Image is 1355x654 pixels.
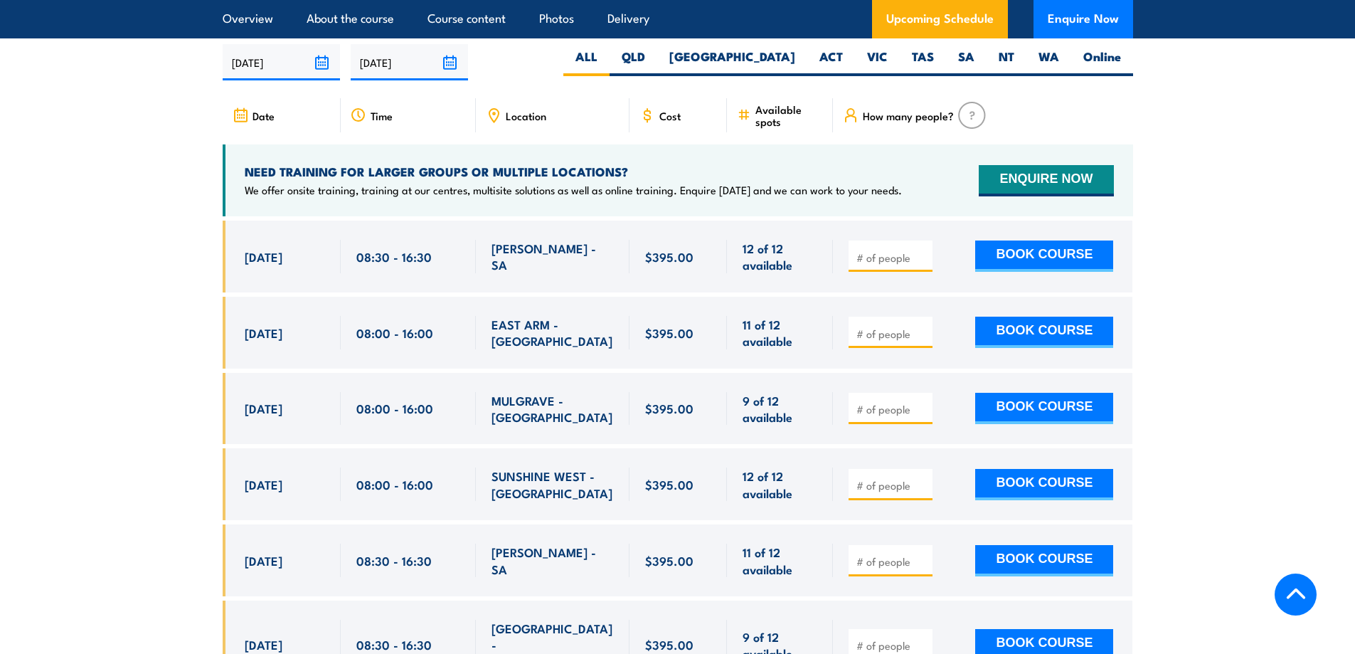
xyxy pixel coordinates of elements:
label: ACT [807,48,855,76]
label: SA [946,48,987,76]
span: 11 of 12 available [743,316,817,349]
span: $395.00 [645,636,694,653]
input: # of people [856,402,928,416]
span: $395.00 [645,248,694,265]
button: BOOK COURSE [975,317,1113,348]
span: [DATE] [245,400,282,416]
span: Location [506,110,546,122]
span: [DATE] [245,552,282,569]
span: 08:00 - 16:00 [356,400,433,416]
span: [DATE] [245,248,282,265]
span: Available spots [755,103,823,127]
label: Online [1071,48,1133,76]
p: We offer onsite training, training at our centres, multisite solutions as well as online training... [245,183,902,197]
label: TAS [900,48,946,76]
span: 08:30 - 16:30 [356,552,432,569]
span: EAST ARM - [GEOGRAPHIC_DATA] [491,316,614,349]
span: Time [371,110,393,122]
span: $395.00 [645,552,694,569]
button: BOOK COURSE [975,545,1113,576]
span: 08:30 - 16:30 [356,636,432,653]
input: From date [223,44,340,80]
span: [PERSON_NAME] - SA [491,544,614,577]
label: WA [1026,48,1071,76]
span: 11 of 12 available [743,544,817,577]
input: To date [351,44,468,80]
span: 08:30 - 16:30 [356,248,432,265]
label: QLD [610,48,657,76]
button: BOOK COURSE [975,469,1113,500]
span: Cost [659,110,681,122]
span: [PERSON_NAME] - SA [491,240,614,273]
span: [DATE] [245,476,282,492]
input: # of people [856,638,928,653]
input: # of people [856,327,928,341]
label: NT [987,48,1026,76]
button: ENQUIRE NOW [979,165,1113,196]
span: Date [253,110,275,122]
input: # of people [856,554,928,569]
span: [DATE] [245,636,282,653]
button: BOOK COURSE [975,241,1113,272]
label: [GEOGRAPHIC_DATA] [657,48,807,76]
span: 9 of 12 available [743,392,817,426]
label: ALL [563,48,610,76]
span: 08:00 - 16:00 [356,325,433,341]
span: SUNSHINE WEST - [GEOGRAPHIC_DATA] [491,468,614,501]
label: VIC [855,48,900,76]
span: MULGRAVE - [GEOGRAPHIC_DATA] [491,392,614,426]
button: BOOK COURSE [975,393,1113,424]
span: 12 of 12 available [743,468,817,501]
input: # of people [856,250,928,265]
span: $395.00 [645,400,694,416]
h4: NEED TRAINING FOR LARGER GROUPS OR MULTIPLE LOCATIONS? [245,164,902,179]
span: How many people? [863,110,954,122]
input: # of people [856,478,928,492]
span: $395.00 [645,476,694,492]
span: 08:00 - 16:00 [356,476,433,492]
span: 12 of 12 available [743,240,817,273]
span: [DATE] [245,325,282,341]
span: $395.00 [645,325,694,341]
